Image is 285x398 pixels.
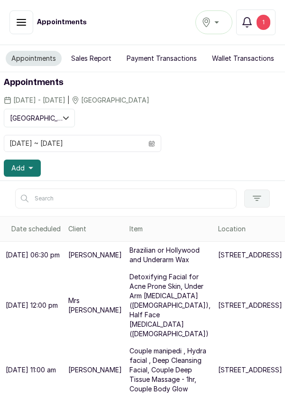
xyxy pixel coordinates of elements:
div: Item [129,224,211,234]
p: [DATE] 06:30 pm [6,250,60,260]
p: [PERSON_NAME] [68,365,122,375]
p: Couple manipedi , Hydra facial , Deep Cleansing Facial, Couple Deep Tissue Massage - 1hr, Couple ... [129,346,211,394]
p: Brazilian or Hollywood and Underarm Wax [129,246,211,265]
p: Detoxifying Facial for Acne Prone Skin, Under Arm [MEDICAL_DATA] ([DEMOGRAPHIC_DATA]), Half Face ... [129,272,211,339]
input: Select date [4,135,143,152]
span: [GEOGRAPHIC_DATA] [81,95,149,105]
span: Add [11,163,25,173]
div: Client [68,224,122,234]
p: [STREET_ADDRESS] [218,301,282,310]
div: Date scheduled [11,224,61,234]
button: Add [4,160,41,177]
p: Mrs [PERSON_NAME] [68,296,122,315]
p: [DATE] 11:00 am [6,365,56,375]
p: [STREET_ADDRESS] [218,365,282,375]
p: [DATE] 12:00 pm [6,301,58,310]
button: Sales Report [65,51,117,66]
button: 1 [236,9,276,35]
span: [GEOGRAPHIC_DATA] [10,113,63,123]
div: 1 [257,15,270,30]
input: Search [15,189,237,208]
p: [PERSON_NAME] [68,250,122,260]
h1: Appointments [4,76,281,89]
svg: calendar [148,140,155,147]
button: Payment Transactions [121,51,202,66]
span: [DATE] - [DATE] [13,95,65,105]
button: [GEOGRAPHIC_DATA] [4,109,75,127]
button: Wallet Transactions [206,51,280,66]
h1: Appointments [37,18,87,27]
button: Appointments [6,51,62,66]
div: Location [218,224,282,234]
p: [STREET_ADDRESS] [218,250,282,260]
span: | [67,95,70,105]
